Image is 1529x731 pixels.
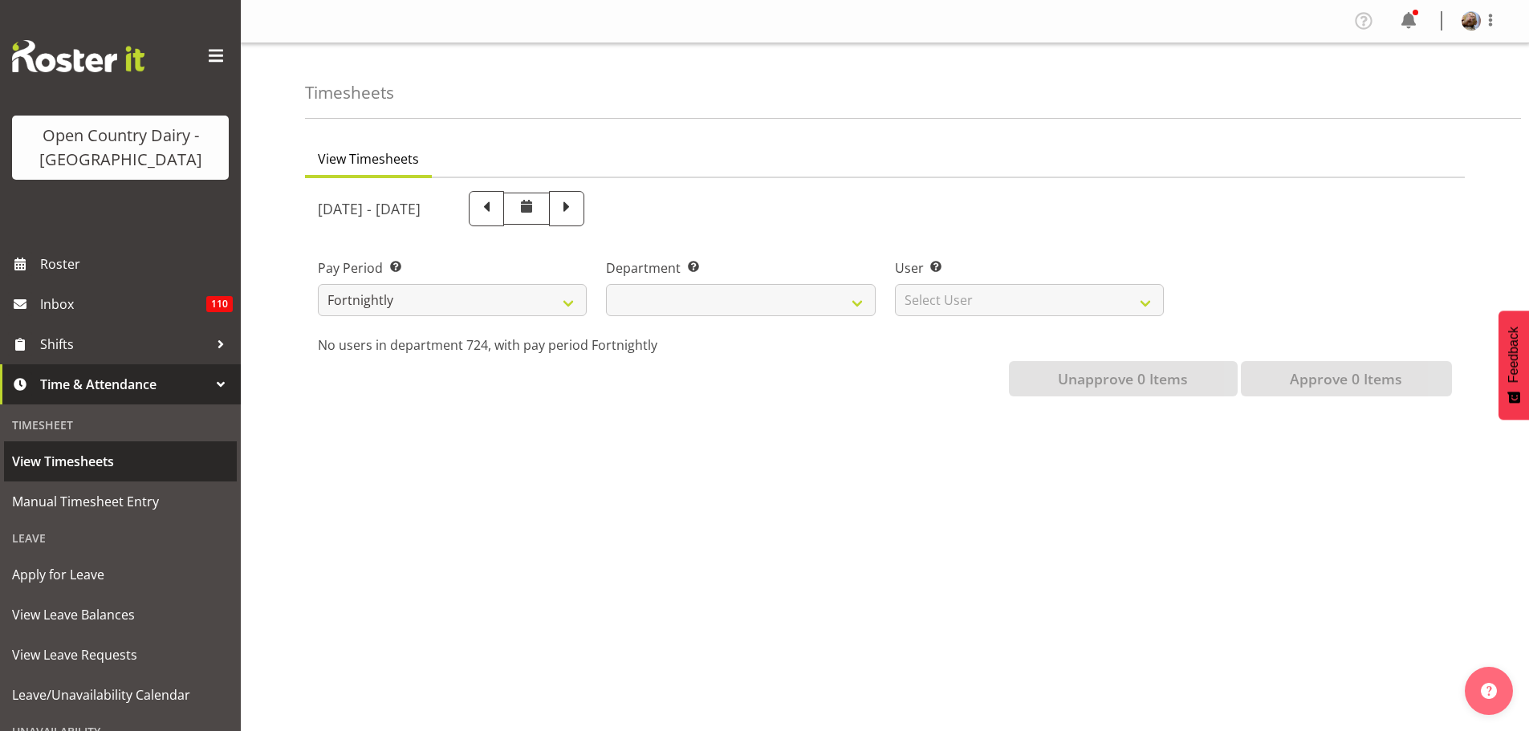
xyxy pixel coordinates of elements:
a: View Leave Requests [4,635,237,675]
img: brent-adams6c2ed5726f1d41a690d4d5a40633ac2e.png [1462,11,1481,30]
label: Pay Period [318,258,587,278]
label: User [895,258,1164,278]
button: Feedback - Show survey [1499,311,1529,420]
label: Department [606,258,875,278]
span: Feedback [1507,327,1521,383]
div: Leave [4,522,237,554]
span: Manual Timesheet Entry [12,489,229,514]
a: View Leave Balances [4,595,237,635]
span: Shifts [40,332,209,356]
a: View Timesheets [4,441,237,481]
button: Approve 0 Items [1241,361,1452,396]
span: View Timesheets [12,449,229,473]
span: Roster [40,252,233,276]
a: Manual Timesheet Entry [4,481,237,522]
span: View Leave Requests [12,643,229,667]
span: Apply for Leave [12,562,229,587]
img: help-xxl-2.png [1481,683,1497,699]
p: No users in department 724, with pay period Fortnightly [318,335,1452,355]
span: Inbox [40,292,206,316]
a: Apply for Leave [4,554,237,595]
span: View Leave Balances [12,603,229,627]
span: View Timesheets [318,149,419,169]
span: 110 [206,296,233,312]
a: Leave/Unavailability Calendar [4,675,237,715]
div: Open Country Dairy - [GEOGRAPHIC_DATA] [28,124,213,172]
div: Timesheet [4,408,237,441]
span: Approve 0 Items [1290,368,1402,389]
span: Leave/Unavailability Calendar [12,683,229,707]
h4: Timesheets [305,83,394,102]
h5: [DATE] - [DATE] [318,200,421,217]
span: Unapprove 0 Items [1058,368,1188,389]
span: Time & Attendance [40,372,209,396]
button: Unapprove 0 Items [1009,361,1238,396]
img: Rosterit website logo [12,40,144,72]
